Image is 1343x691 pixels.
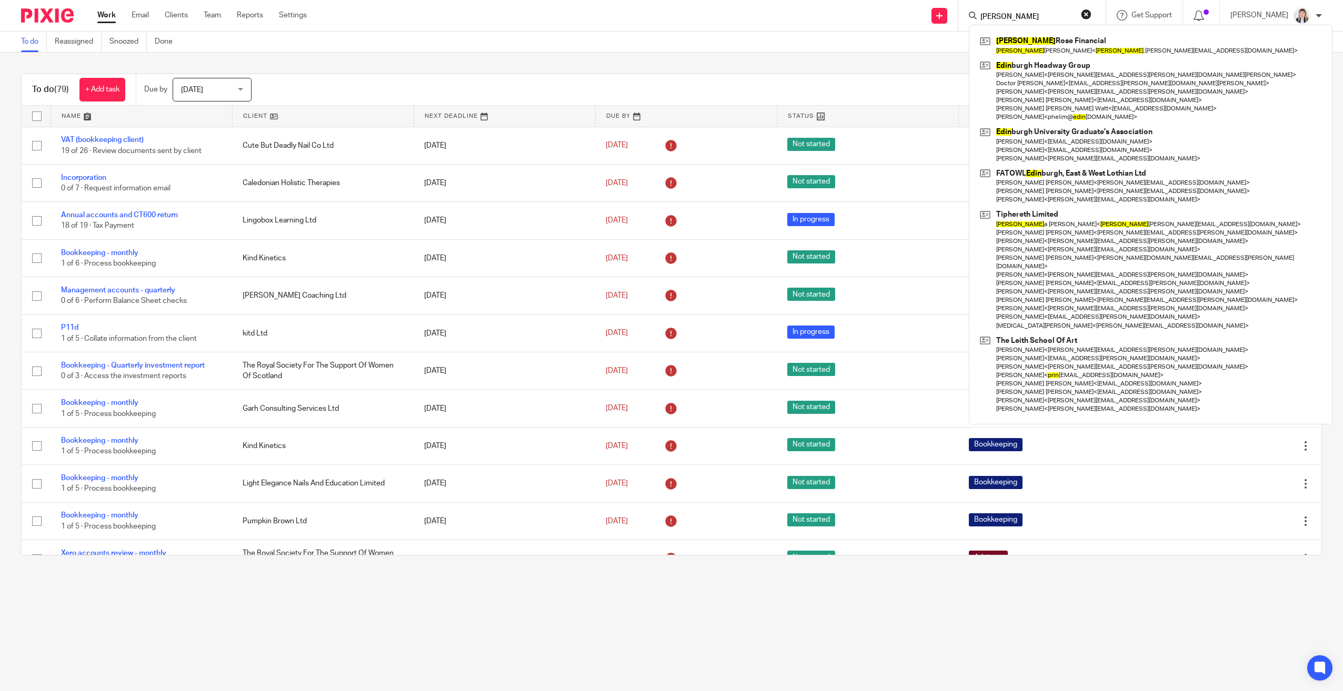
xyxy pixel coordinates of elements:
[606,142,628,149] span: [DATE]
[61,485,156,493] span: 1 of 5 · Process bookkeeping
[61,437,138,444] a: Bookkeeping - monthly
[54,85,69,94] span: (79)
[232,390,414,427] td: Garh Consulting Services Ltd
[61,298,187,305] span: 0 of 6 · Perform Balance Sheet checks
[1294,7,1310,24] img: Carlean%20Parker%20Pic.jpg
[79,78,125,101] a: + Add task
[61,474,138,482] a: Bookkeeping - monthly
[414,314,595,352] td: [DATE]
[414,127,595,164] td: [DATE]
[165,10,188,21] a: Clients
[279,10,307,21] a: Settings
[414,465,595,502] td: [DATE]
[606,255,628,262] span: [DATE]
[61,362,205,369] a: Bookkeeping - Quarterly investment report
[232,164,414,201] td: Caledonian Holistic Therapies
[787,326,835,339] span: In progress
[414,164,595,201] td: [DATE]
[232,202,414,239] td: Lingobox Learning Ltd
[61,249,138,257] a: Bookkeeping - monthly
[969,551,1008,564] span: Advisory
[787,288,835,301] span: Not started
[414,239,595,277] td: [DATE]
[55,32,102,52] a: Reassigned
[606,480,628,487] span: [DATE]
[232,352,414,390] td: The Royal Society For The Support Of Women Of Scotland
[787,250,835,263] span: Not started
[61,550,166,557] a: Xero accounts review - monthly
[979,13,1074,22] input: Search
[132,10,149,21] a: Email
[787,138,835,151] span: Not started
[61,372,186,380] span: 0 of 3 · Access the investment reports
[61,222,134,230] span: 18 of 19 · Tax Payment
[237,10,263,21] a: Reports
[414,202,595,239] td: [DATE]
[606,517,628,525] span: [DATE]
[606,179,628,187] span: [DATE]
[21,8,74,23] img: Pixie
[61,335,197,342] span: 1 of 5 · Collate information from the client
[61,174,106,181] a: Incorporation
[32,84,69,95] h1: To do
[787,476,835,489] span: Not started
[606,330,628,337] span: [DATE]
[606,404,628,412] span: [DATE]
[61,324,78,331] a: P11d
[61,185,171,192] span: 0 of 7 · Request information email
[606,367,628,374] span: [DATE]
[606,217,628,224] span: [DATE]
[61,287,175,294] a: Management accounts - quarterly
[97,10,116,21] a: Work
[787,213,835,226] span: In progress
[109,32,147,52] a: Snoozed
[787,551,835,564] span: Not started
[414,540,595,577] td: [DATE]
[606,292,628,299] span: [DATE]
[61,448,156,455] span: 1 of 5 · Process bookkeeping
[61,410,156,418] span: 1 of 5 · Process bookkeeping
[232,239,414,277] td: Kind Kinetics
[181,86,203,94] span: [DATE]
[787,401,835,414] span: Not started
[414,390,595,427] td: [DATE]
[606,442,628,450] span: [DATE]
[787,175,835,188] span: Not started
[232,127,414,164] td: Cute But Deadly Nail Co Ltd
[787,363,835,376] span: Not started
[787,438,835,451] span: Not started
[155,32,181,52] a: Done
[232,465,414,502] td: Light Elegance Nails And Education Limited
[414,427,595,464] td: [DATE]
[232,314,414,352] td: kitd Ltd
[61,399,138,407] a: Bookkeeping - monthly
[61,136,144,144] a: VAT (bookkeeping client)
[787,513,835,526] span: Not started
[144,84,167,95] p: Due by
[414,502,595,540] td: [DATE]
[969,438,1023,451] span: Bookkeeping
[1230,10,1288,21] p: [PERSON_NAME]
[232,502,414,540] td: Pumpkin Brown Ltd
[21,32,47,52] a: To do
[969,476,1023,489] span: Bookkeeping
[969,513,1023,526] span: Bookkeeping
[232,540,414,577] td: The Royal Society For The Support Of Women Of Scotland
[414,277,595,314] td: [DATE]
[204,10,221,21] a: Team
[61,260,156,267] span: 1 of 6 · Process bookkeeping
[1131,12,1172,19] span: Get Support
[414,352,595,390] td: [DATE]
[61,147,202,155] span: 19 of 26 · Review documents sent by client
[232,427,414,464] td: Kind Kinetics
[232,277,414,314] td: [PERSON_NAME] Coaching Ltd
[61,211,178,219] a: Annual accounts and CT600 return
[1081,9,1091,19] button: Clear
[61,512,138,519] a: Bookkeeping - monthly
[61,523,156,530] span: 1 of 5 · Process bookkeeping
